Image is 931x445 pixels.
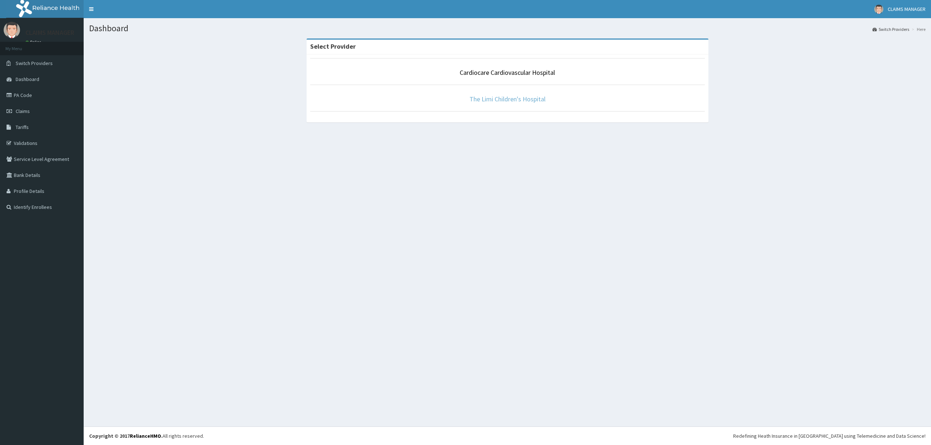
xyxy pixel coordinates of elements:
span: Tariffs [16,124,29,130]
span: Dashboard [16,76,39,82]
img: User Image [874,5,883,14]
span: Switch Providers [16,60,53,66]
div: Redefining Heath Insurance in [GEOGRAPHIC_DATA] using Telemedicine and Data Science! [733,432,926,440]
a: RelianceHMO [130,433,161,439]
strong: Select Provider [310,42,356,50]
img: User Image [4,22,20,38]
a: Online [25,40,43,45]
p: CLAIMS MANAGER [25,29,74,36]
a: Cardiocare Cardiovascular Hospital [460,68,555,77]
a: The Limi Children's Hospital [470,95,546,103]
span: Claims [16,108,30,114]
span: CLAIMS MANAGER [888,6,926,12]
footer: All rights reserved. [84,426,931,445]
li: Here [910,26,926,32]
strong: Copyright © 2017 . [89,433,163,439]
h1: Dashboard [89,24,926,33]
a: Switch Providers [872,26,909,32]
